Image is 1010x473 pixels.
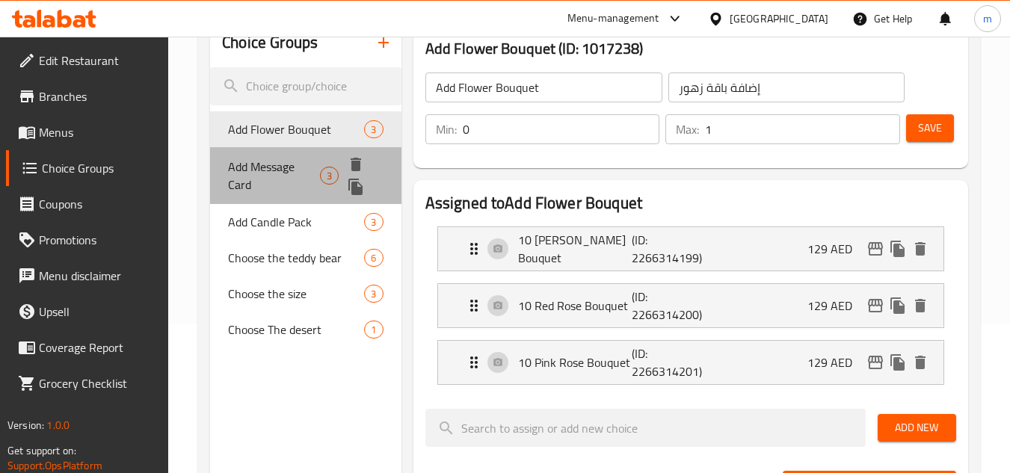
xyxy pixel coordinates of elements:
[567,10,659,28] div: Menu-management
[39,338,157,356] span: Coverage Report
[807,297,864,315] p: 129 AED
[6,222,169,258] a: Promotions
[210,67,401,105] input: search
[364,285,383,303] div: Choices
[906,114,954,142] button: Save
[365,287,382,301] span: 3
[345,153,367,176] button: delete
[6,150,169,186] a: Choice Groups
[878,414,956,442] button: Add New
[365,323,382,337] span: 1
[6,114,169,150] a: Menus
[730,10,828,27] div: [GEOGRAPHIC_DATA]
[807,240,864,258] p: 129 AED
[6,365,169,401] a: Grocery Checklist
[321,169,338,183] span: 3
[210,147,401,204] div: Add Message Card3deleteduplicate
[887,238,909,260] button: duplicate
[39,123,157,141] span: Menus
[364,120,383,138] div: Choices
[425,192,956,214] h2: Assigned to Add Flower Bouquet
[6,330,169,365] a: Coverage Report
[365,215,382,229] span: 3
[39,195,157,213] span: Coupons
[39,231,157,249] span: Promotions
[425,334,956,391] li: Expand
[364,249,383,267] div: Choices
[438,284,943,327] div: Expand
[807,353,864,371] p: 129 AED
[228,213,364,231] span: Add Candle Pack
[864,238,887,260] button: edit
[676,120,699,138] p: Max:
[909,294,932,317] button: delete
[425,220,956,277] li: Expand
[210,312,401,347] div: Choose The desert1
[364,321,383,338] div: Choices
[42,159,157,177] span: Choice Groups
[228,158,320,194] span: Add Message Card
[222,31,318,54] h2: Choice Groups
[887,351,909,374] button: duplicate
[425,37,956,61] h3: Add Flower Bouquet (ID: 1017238)
[46,415,70,435] span: 1.0.0
[887,294,909,317] button: duplicate
[320,167,339,185] div: Choices
[228,249,364,267] span: Choose the teddy bear
[909,351,932,374] button: delete
[6,43,169,78] a: Edit Restaurant
[365,251,382,265] span: 6
[6,78,169,114] a: Branches
[6,186,169,222] a: Coupons
[6,258,169,294] a: Menu disclaimer
[632,288,708,324] p: (ID: 2266314200)
[39,374,157,392] span: Grocery Checklist
[909,238,932,260] button: delete
[39,52,157,69] span: Edit Restaurant
[518,297,632,315] p: 10 Red Rose Bouquet
[436,120,457,138] p: Min:
[632,231,708,267] p: (ID: 2266314199)
[228,321,364,338] span: Choose The desert
[438,227,943,270] div: Expand
[6,294,169,330] a: Upsell
[864,351,887,374] button: edit
[345,176,367,198] button: duplicate
[425,409,866,447] input: search
[210,111,401,147] div: Add Flower Bouquet3
[228,120,364,138] span: Add Flower Bouquet
[918,119,942,137] span: Save
[210,204,401,240] div: Add Candle Pack3
[518,231,632,267] p: 10 [PERSON_NAME] Bouquet
[39,87,157,105] span: Branches
[39,303,157,321] span: Upsell
[39,267,157,285] span: Menu disclaimer
[210,240,401,276] div: Choose the teddy bear6
[864,294,887,317] button: edit
[210,276,401,312] div: Choose the size3
[518,353,632,371] p: 10 Pink Rose Bouquet
[632,344,708,380] p: (ID: 2266314201)
[890,418,944,437] span: Add New
[425,277,956,334] li: Expand
[365,123,382,137] span: 3
[7,441,76,460] span: Get support on:
[364,213,383,231] div: Choices
[228,285,364,303] span: Choose the size
[438,341,943,384] div: Expand
[7,415,44,435] span: Version:
[983,10,992,27] span: m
